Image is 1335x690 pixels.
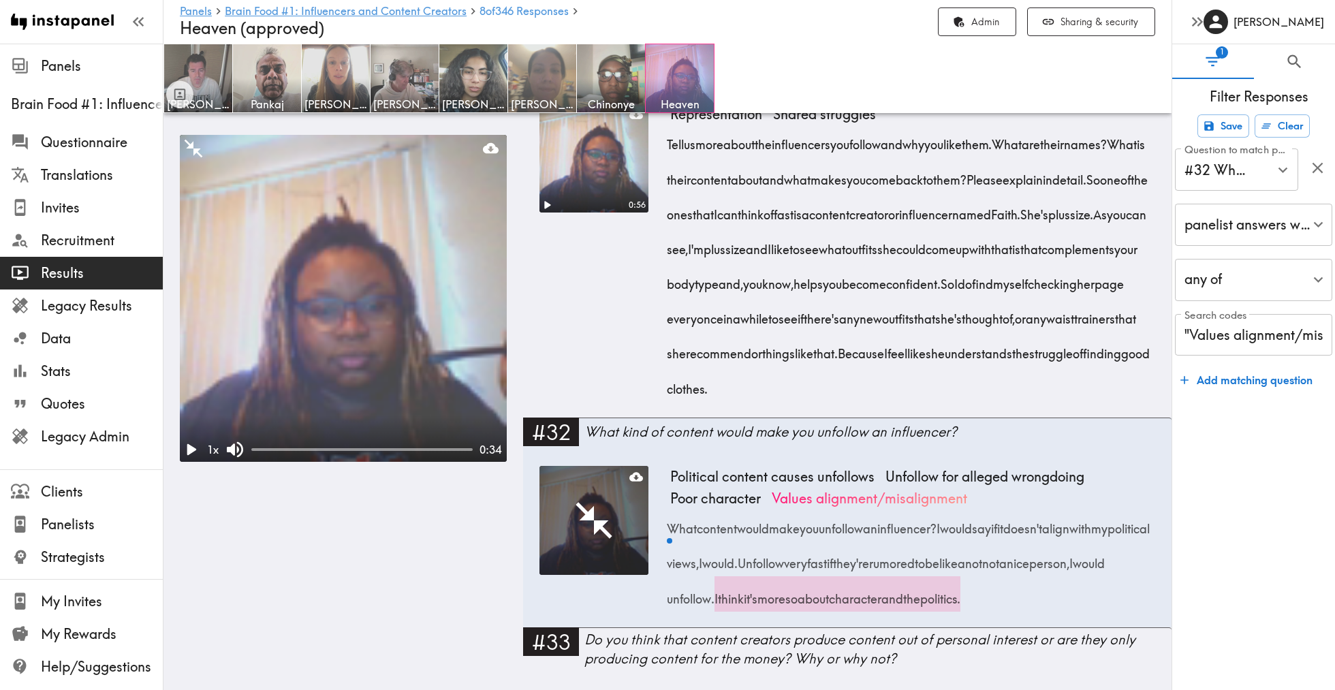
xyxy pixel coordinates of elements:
[784,542,807,576] span: very
[896,157,923,192] span: back
[302,44,371,113] a: [PERSON_NAME]
[1012,228,1020,262] span: is
[866,157,896,192] span: come
[1029,332,1073,366] span: struggle
[665,466,880,488] span: Political content causes unfollows
[737,507,769,542] span: would
[667,507,697,542] span: What
[667,262,695,297] span: body
[1073,542,1105,576] span: would
[954,262,958,297] span: I
[860,297,882,332] span: new
[667,332,686,366] span: she
[41,394,163,413] span: Quotes
[1069,507,1091,542] span: with
[899,193,952,228] span: influencer
[180,18,324,38] span: Heaven (approved)
[1007,542,1029,576] span: nice
[827,542,833,576] span: if
[941,262,954,297] span: So
[952,193,991,228] span: named
[480,5,569,18] a: 8of346 Responses
[665,104,768,125] span: Representation
[41,329,163,348] span: Data
[1029,542,1069,576] span: person,
[935,297,962,332] span: she's
[1074,297,1115,332] span: trainers
[1048,193,1070,228] span: plus
[1022,123,1040,157] span: are
[923,157,933,192] span: to
[789,228,800,262] span: to
[667,366,708,401] span: clothes.
[774,193,794,228] span: fast
[1175,204,1332,246] div: panelist answers with
[723,123,755,157] span: about
[1107,123,1137,157] span: What
[1175,259,1332,301] div: any of
[972,507,991,542] span: say
[738,542,784,576] span: Unfollow
[800,507,819,542] span: you
[772,123,830,157] span: influencers
[667,157,691,192] span: their
[755,123,772,157] span: the
[304,97,367,112] span: [PERSON_NAME]
[580,97,642,112] span: Chinonye
[697,297,723,332] span: once
[794,262,823,297] span: helps
[523,627,579,656] div: #33
[1073,332,1083,366] span: of
[1020,193,1048,228] span: She's
[1234,14,1324,29] h6: [PERSON_NAME]
[41,548,163,567] span: Strategists
[1091,507,1108,542] span: my
[1003,157,1043,192] span: explain
[933,157,967,192] span: them?
[847,157,866,192] span: you
[473,442,507,457] div: 0:34
[958,542,965,576] span: a
[180,5,212,18] a: Panels
[819,507,863,542] span: unfollow
[1027,7,1155,37] button: Sharing & security
[920,576,960,611] span: politics.
[180,135,507,462] figure: MinimizePlay1xMute0:34
[667,297,697,332] span: every
[1043,157,1052,192] span: in
[886,262,941,297] span: confident.
[1003,507,1042,542] span: doesn't
[902,123,924,157] span: why
[723,297,733,332] span: in
[938,7,1016,37] a: Admin
[584,630,1172,668] div: Do you think that content creators produce content out of personal interest or are they only prod...
[539,466,648,575] button: Play video here
[373,97,436,112] span: [PERSON_NAME]
[41,515,163,534] span: Panelists
[991,507,997,542] span: if
[236,97,298,112] span: Pankaj
[41,625,163,644] span: My Rewards
[1012,332,1029,366] span: the
[798,576,829,611] span: about
[1046,297,1074,332] span: waist
[849,123,881,157] span: follow
[738,193,764,228] span: think
[1272,159,1293,181] button: Open
[1070,193,1093,228] span: size.
[11,95,163,114] div: Brain Food #1: Influencers and Content Creators
[699,542,702,576] span: I
[1184,308,1247,323] label: Search codes
[833,542,869,576] span: they're
[686,332,751,366] span: recommend
[1064,123,1107,157] span: names?
[991,193,1020,228] span: Faith.
[845,228,877,262] span: outfits
[811,157,847,192] span: makes
[764,193,774,228] span: of
[914,297,935,332] span: that
[798,297,804,332] span: if
[1137,123,1145,157] span: is
[993,262,1028,297] span: myself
